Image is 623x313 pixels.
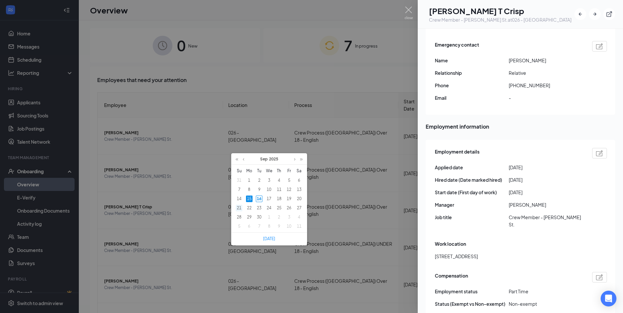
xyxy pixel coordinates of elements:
[509,288,583,295] span: Part Time
[435,272,468,282] span: Compensation
[284,222,294,231] td: 10/10/2025
[254,166,264,176] th: Tue
[274,213,284,222] td: 10/02/2025
[286,186,292,193] div: 12
[254,213,264,222] td: 09/30/2025
[294,185,304,194] td: 09/13/2025
[509,69,583,76] span: Relative
[574,8,586,20] button: ArrowLeftNew
[254,185,264,194] td: 09/09/2025
[435,69,509,76] span: Relationship
[256,205,262,211] div: 23
[236,214,242,220] div: 28
[256,186,262,193] div: 9
[259,154,268,165] a: Sep
[246,196,253,202] div: 15
[284,194,294,203] td: 09/19/2025
[254,203,264,213] td: 09/23/2025
[276,223,282,230] div: 9
[264,222,274,231] td: 10/08/2025
[241,154,246,165] a: Previous month (PageUp)
[435,201,509,208] span: Manager
[296,223,302,230] div: 11
[435,240,466,247] span: Work location
[236,196,242,202] div: 14
[603,8,615,20] button: ExternalLink
[236,223,242,230] div: 5
[234,222,244,231] td: 10/05/2025
[254,168,264,174] span: Tu
[284,168,294,174] span: Fr
[577,11,584,17] svg: ArrowLeftNew
[509,214,583,228] span: Crew Member - [PERSON_NAME] St.
[236,177,242,184] div: 31
[256,196,262,202] div: 16
[509,164,583,171] span: [DATE]
[246,186,253,193] div: 8
[294,166,304,176] th: Sat
[435,57,509,64] span: Name
[509,300,583,307] span: Non-exempt
[264,185,274,194] td: 09/10/2025
[274,166,284,176] th: Thu
[244,176,254,185] td: 09/01/2025
[601,291,616,306] div: Open Intercom Messenger
[435,164,509,171] span: Applied date
[234,185,244,194] td: 09/07/2025
[234,176,244,185] td: 08/31/2025
[286,177,292,184] div: 5
[296,214,302,220] div: 4
[244,168,254,174] span: Mo
[435,82,509,89] span: Phone
[266,186,272,193] div: 10
[274,168,284,174] span: Th
[435,176,509,183] span: Hired date (Date marked hired)
[509,189,583,196] span: [DATE]
[294,222,304,231] td: 10/11/2025
[429,5,571,16] h1: [PERSON_NAME] T Crisp
[266,177,272,184] div: 3
[256,214,262,220] div: 30
[509,57,583,64] span: [PERSON_NAME]
[274,222,284,231] td: 10/09/2025
[298,154,304,165] a: Next year (Control + right)
[294,176,304,185] td: 09/06/2025
[274,203,284,213] td: 09/25/2025
[276,214,282,220] div: 2
[234,166,244,176] th: Sun
[435,94,509,101] span: Email
[234,213,244,222] td: 09/28/2025
[276,177,282,184] div: 4
[264,168,274,174] span: We
[266,223,272,230] div: 8
[246,214,253,220] div: 29
[286,223,292,230] div: 10
[244,194,254,203] td: 09/15/2025
[435,253,478,260] span: [STREET_ADDRESS]
[426,122,615,131] span: Employment information
[509,94,583,101] span: -
[244,222,254,231] td: 10/06/2025
[264,166,274,176] th: Wed
[244,185,254,194] td: 09/08/2025
[264,194,274,203] td: 09/17/2025
[246,223,253,230] div: 6
[435,214,509,221] span: Job title
[294,194,304,203] td: 09/20/2025
[266,196,272,202] div: 17
[435,300,509,307] span: Status (Exempt vs Non-exempt)
[294,213,304,222] td: 10/04/2025
[246,205,253,211] div: 22
[435,41,479,52] span: Emergency contact
[254,222,264,231] td: 10/07/2025
[509,82,583,89] span: [PHONE_NUMBER]
[606,11,612,17] svg: ExternalLink
[284,213,294,222] td: 10/03/2025
[509,201,583,208] span: [PERSON_NAME]
[429,16,571,23] div: Crew Member - [PERSON_NAME] St. at 026 - [GEOGRAPHIC_DATA]
[276,196,282,202] div: 18
[268,154,279,165] a: 2025
[256,177,262,184] div: 2
[274,176,284,185] td: 09/04/2025
[236,186,242,193] div: 7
